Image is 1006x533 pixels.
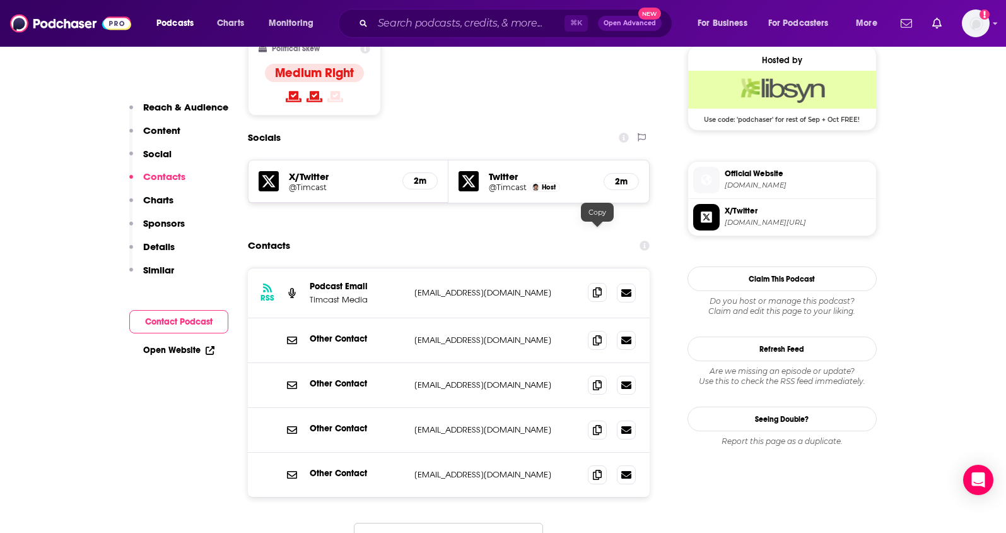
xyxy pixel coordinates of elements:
[687,436,877,446] div: Report this page as a duplicate.
[129,194,173,217] button: Charts
[129,171,185,194] button: Contacts
[373,13,564,33] input: Search podcasts, credits, & more...
[143,171,185,183] p: Contacts
[725,168,871,179] span: Official Website
[310,333,404,344] p: Other Contact
[289,183,393,192] a: @Timcast
[768,15,829,32] span: For Podcasters
[143,345,214,356] a: Open Website
[272,44,320,53] h2: Political Skew
[269,15,313,32] span: Monitoring
[693,204,871,231] a: X/Twitter[DOMAIN_NAME][URL]
[129,101,228,124] button: Reach & Audience
[414,424,578,435] p: [EMAIL_ADDRESS][DOMAIN_NAME]
[310,423,404,434] p: Other Contact
[489,171,594,183] h5: Twitter
[414,335,578,345] p: [EMAIL_ADDRESS][DOMAIN_NAME]
[143,194,173,206] p: Charts
[581,203,614,222] div: Copy
[963,465,993,495] div: Open Intercom Messenger
[698,15,747,32] span: For Business
[289,171,393,183] h5: X/Twitter
[310,281,404,292] p: Podcast Email
[687,407,877,431] a: Seeing Double?
[688,71,876,123] a: Libsyn Deal: Use code: 'podchaser' for rest of Sep + Oct FREE!
[129,241,175,264] button: Details
[687,296,877,316] div: Claim and edit this page to your liking.
[693,167,871,193] a: Official Website[DOMAIN_NAME]
[248,234,290,258] h2: Contacts
[847,13,893,33] button: open menu
[532,184,539,191] img: Tim Pool
[725,218,871,227] span: twitter.com/Timcast
[725,181,871,190] span: timcast.com
[962,9,990,37] span: Logged in as kochristina
[687,296,877,306] span: Do you host or manage this podcast?
[143,124,180,136] p: Content
[129,148,172,171] button: Social
[687,337,877,361] button: Refresh Feed
[129,217,185,241] button: Sponsors
[489,183,527,192] a: @Timcast
[310,378,404,389] p: Other Contact
[10,11,131,35] img: Podchaser - Follow, Share and Rate Podcasts
[688,71,876,109] img: Libsyn Deal: Use code: 'podchaser' for rest of Sep + Oct FREE!
[310,468,404,479] p: Other Contact
[604,20,656,27] span: Open Advanced
[927,13,947,34] a: Show notifications dropdown
[962,9,990,37] button: Show profile menu
[564,15,588,32] span: ⌘ K
[350,9,684,38] div: Search podcasts, credits, & more...
[725,205,871,217] span: X/Twitter
[310,294,404,305] p: Timcast Media
[687,266,877,291] button: Claim This Podcast
[414,469,578,480] p: [EMAIL_ADDRESS][DOMAIN_NAME]
[689,13,763,33] button: open menu
[896,13,917,34] a: Show notifications dropdown
[217,15,244,32] span: Charts
[260,293,274,303] h3: RSS
[148,13,210,33] button: open menu
[760,13,847,33] button: open menu
[638,8,661,20] span: New
[614,176,628,187] h5: 2m
[414,287,578,298] p: [EMAIL_ADDRESS][DOMAIN_NAME]
[143,241,175,253] p: Details
[687,366,877,386] div: Are we missing an episode or update? Use this to check the RSS feed immediately.
[129,124,180,148] button: Content
[962,9,990,37] img: User Profile
[143,264,174,276] p: Similar
[688,109,876,124] span: Use code: 'podchaser' for rest of Sep + Oct FREE!
[856,15,877,32] span: More
[143,217,185,229] p: Sponsors
[129,310,228,333] button: Contact Podcast
[414,380,578,390] p: [EMAIL_ADDRESS][DOMAIN_NAME]
[143,101,228,113] p: Reach & Audience
[542,183,556,191] span: Host
[598,16,662,31] button: Open AdvancedNew
[129,264,174,287] button: Similar
[260,13,330,33] button: open menu
[980,9,990,20] svg: Add a profile image
[248,126,281,150] h2: Socials
[209,13,252,33] a: Charts
[413,176,427,186] h5: 2m
[688,55,876,66] div: Hosted by
[156,15,194,32] span: Podcasts
[275,65,354,81] h4: Medium Right
[143,148,172,160] p: Social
